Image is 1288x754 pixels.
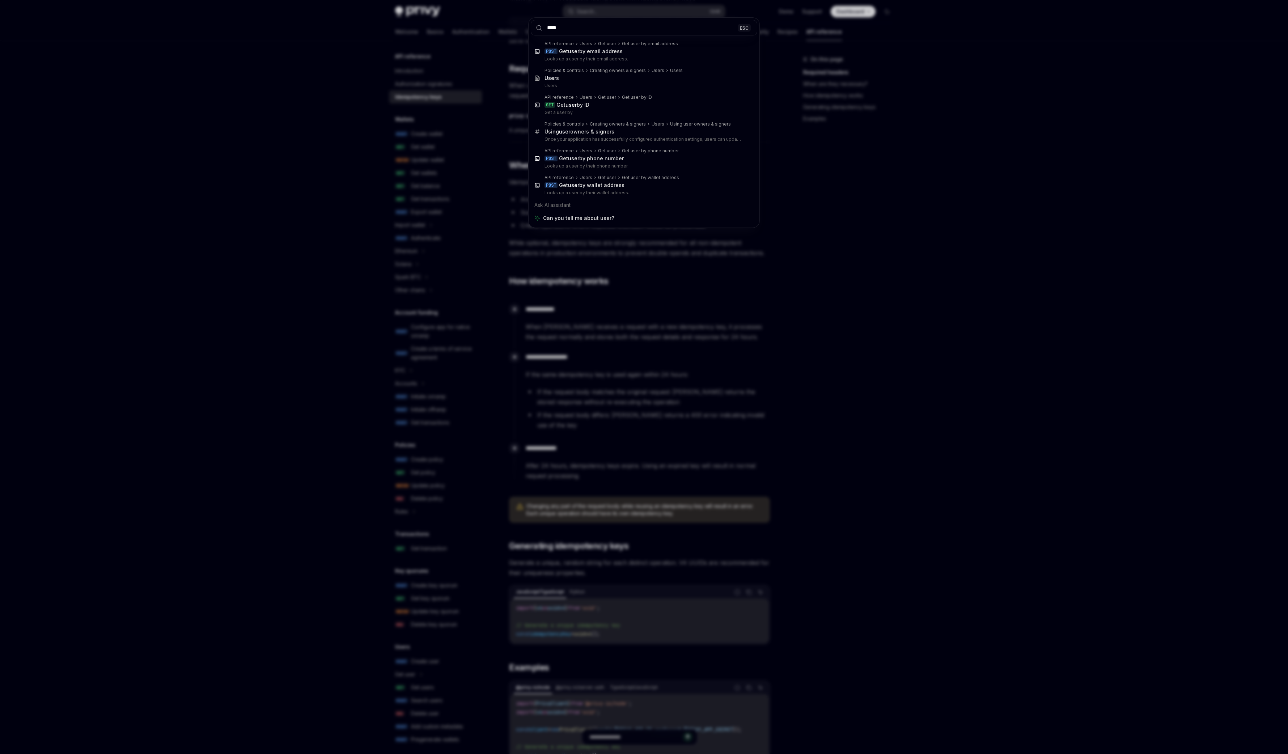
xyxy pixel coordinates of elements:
[545,56,742,62] p: Looks up a user by their email address.
[531,199,757,212] div: Ask AI assistant
[545,68,584,73] div: Policies & controls
[580,175,592,181] div: Users
[568,182,579,188] b: user
[622,41,678,47] div: Get user by email address
[670,68,683,73] div: Users
[559,182,624,188] div: Get by wallet address
[580,94,592,100] div: Users
[545,190,742,196] p: Looks up a user by their wallet address.
[545,121,584,127] div: Policies & controls
[580,41,592,47] div: Users
[559,128,570,135] b: user
[545,128,614,135] div: Using owners & signers
[545,41,574,47] div: API reference
[545,175,574,181] div: API reference
[622,148,679,154] div: Get user by phone number
[590,68,646,73] div: Creating owners & signers
[545,136,742,142] p: Once your application has successfully configured authentication settings, users can update and tak
[543,215,614,222] span: Can you tell me about user?
[545,182,558,188] div: POST
[598,175,616,181] div: Get user
[568,48,579,54] b: user
[556,102,589,108] div: Get by ID
[652,121,664,127] div: Users
[622,94,652,100] div: Get user by ID
[545,94,574,100] div: API reference
[559,155,624,162] div: Get by phone number
[738,24,751,31] div: ESC
[545,75,556,81] b: User
[568,155,579,161] b: user
[622,175,679,181] div: Get user by wallet address
[545,110,742,115] p: Get a user by
[565,102,577,108] b: user
[580,148,592,154] div: Users
[545,83,742,89] p: Users
[670,121,731,127] div: Using user owners & signers
[545,48,558,54] div: POST
[545,148,574,154] div: API reference
[598,41,616,47] div: Get user
[545,156,558,161] div: POST
[590,121,646,127] div: Creating owners & signers
[598,148,616,154] div: Get user
[545,163,742,169] p: Looks up a user by their phone number.
[652,68,664,73] div: Users
[545,75,559,81] div: s
[559,48,623,55] div: Get by email address
[545,102,555,108] div: GET
[598,94,616,100] div: Get user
